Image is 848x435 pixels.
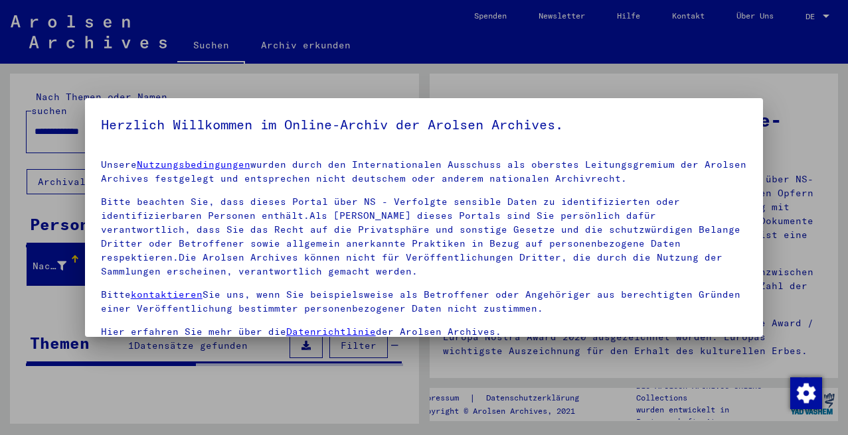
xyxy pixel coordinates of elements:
[790,377,821,408] div: Zustimmung ändern
[131,288,203,300] a: kontaktieren
[101,158,748,186] p: Unsere wurden durch den Internationalen Ausschuss als oberstes Leitungsgremium der Arolsen Archiv...
[790,377,822,409] img: Zustimmung ändern
[286,326,376,338] a: Datenrichtlinie
[101,114,748,135] h5: Herzlich Willkommen im Online-Archiv der Arolsen Archives.
[101,325,748,339] p: Hier erfahren Sie mehr über die der Arolsen Archives.
[101,195,748,279] p: Bitte beachten Sie, dass dieses Portal über NS - Verfolgte sensible Daten zu identifizierten oder...
[101,288,748,316] p: Bitte Sie uns, wenn Sie beispielsweise als Betroffener oder Angehöriger aus berechtigten Gründen ...
[137,158,250,170] a: Nutzungsbedingungen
